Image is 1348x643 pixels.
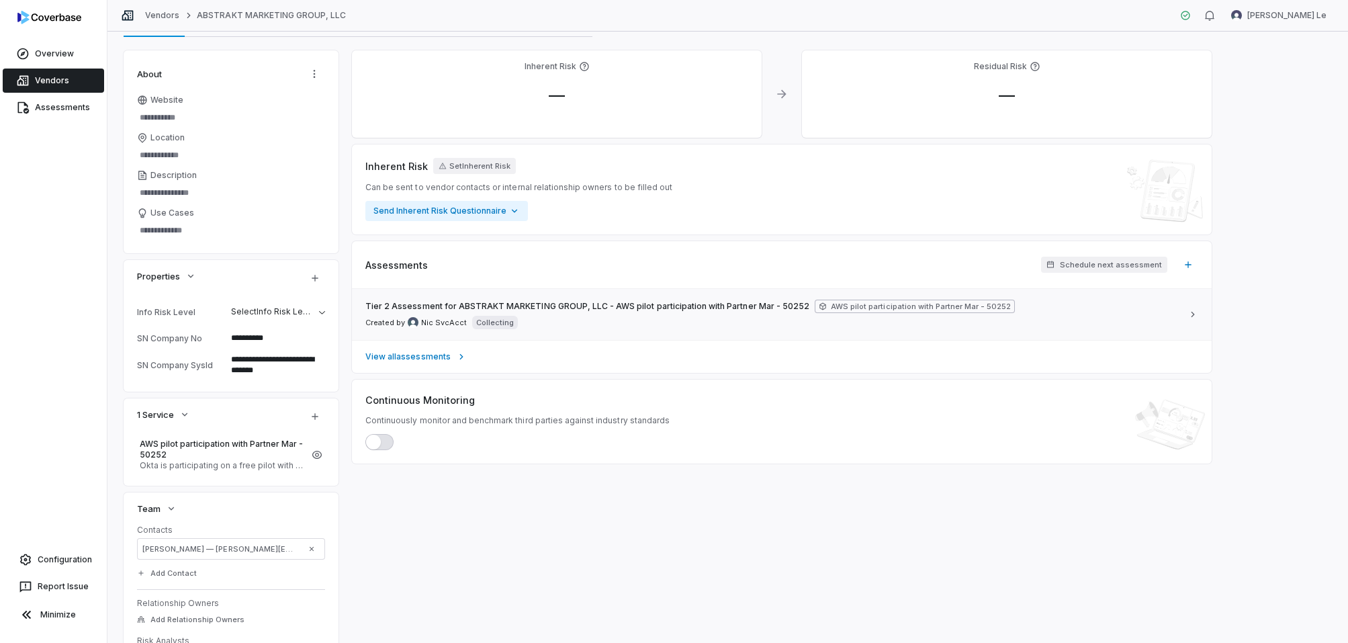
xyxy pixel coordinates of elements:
[1223,5,1335,26] button: Thuy Le avatar[PERSON_NAME] Le
[365,393,475,407] span: Continuous Monitoring
[140,460,304,471] span: Okta is participating on a free pilot with AWS to handle leads that have been qualified at (ST1 c...
[231,306,315,316] span: Select Info Risk Level
[150,170,197,181] span: Description
[137,598,325,609] dt: Relationship Owners
[5,601,101,628] button: Minimize
[150,95,183,105] span: Website
[150,208,194,218] span: Use Cases
[365,182,672,193] span: Can be sent to vendor contacts or internal relationship owners to be filled out
[137,270,180,282] span: Properties
[538,85,576,105] span: —
[137,108,325,127] input: Website
[433,158,516,174] button: SetInherent Risk
[137,360,226,370] div: SN Company SysId
[197,10,346,21] a: ABSTRAKT MARKETING GROUP, LLC​
[137,409,174,421] span: 1 Service
[1060,260,1162,270] span: Schedule next assessment
[304,64,325,84] button: Actions
[3,95,104,120] a: Assessments
[133,561,201,585] button: Add Contact
[133,402,194,427] button: 1 Service
[17,11,81,24] img: logo-D7KZi-bG.svg
[137,503,161,515] span: Team
[525,61,576,72] h4: Inherent Risk
[365,317,467,328] span: Created by
[365,415,670,426] span: Continuously monitor and benchmark third parties against industry standards
[5,574,101,599] button: Report Issue
[365,201,528,221] button: Send Inherent Risk Questionnaire
[974,61,1027,72] h4: Residual Risk
[1247,10,1327,21] span: [PERSON_NAME] Le
[988,85,1026,105] span: —
[1041,257,1167,273] button: Schedule next assessment
[137,333,226,343] div: SN Company No
[3,42,104,66] a: Overview
[133,497,181,521] button: Team
[133,264,200,288] button: Properties
[352,289,1212,340] a: Tier 2 Assessment for ABSTRAKT MARKETING GROUP, LLC​ - AWS pilot participation with Partner Mar -...
[1231,10,1242,21] img: Thuy Le avatar
[137,525,325,535] dt: Contacts
[150,615,244,625] span: Add Relationship Owners
[476,317,514,328] p: Collecting
[142,544,300,554] span: [PERSON_NAME] — [PERSON_NAME][EMAIL_ADDRESS][PERSON_NAME][DOMAIN_NAME]
[137,221,325,240] textarea: Use Cases
[365,258,428,272] span: Assessments
[150,132,185,143] span: Location
[365,351,451,362] span: View all assessments
[365,159,428,173] span: Inherent Risk
[137,307,226,317] div: Info Risk Level
[352,340,1212,373] a: View allassessments
[137,435,306,475] a: AWS pilot participation with Partner Mar - 50252Okta is participating on a free pilot with AWS to...
[137,68,162,80] span: About
[3,69,104,93] a: Vendors
[137,146,325,165] input: Location
[365,301,809,312] span: Tier 2 Assessment for ABSTRAKT MARKETING GROUP, LLC​ - AWS pilot participation with Partner Mar -...
[5,548,101,572] a: Configuration
[815,300,1015,313] span: AWS pilot participation with Partner Mar - 50252
[421,318,467,328] span: Nic SvcAcct
[145,10,179,21] a: Vendors
[408,317,418,328] img: Nic SvcAcct avatar
[137,183,325,202] textarea: Description
[140,439,304,460] span: AWS pilot participation with Partner Mar - 50252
